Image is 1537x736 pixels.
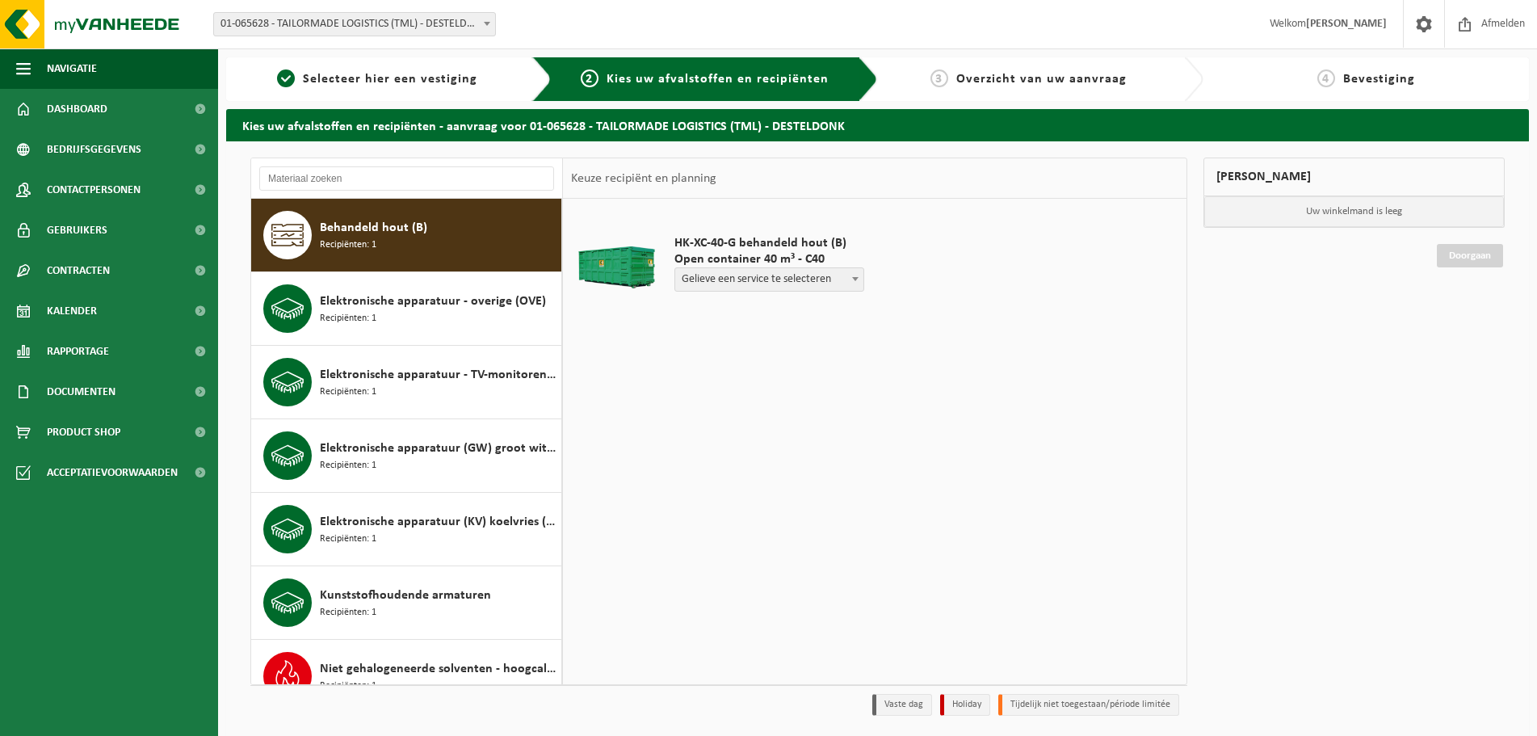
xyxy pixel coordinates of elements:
[47,48,97,89] span: Navigatie
[47,210,107,250] span: Gebruikers
[1203,158,1505,196] div: [PERSON_NAME]
[320,512,557,532] span: Elektronische apparatuur (KV) koelvries (huishoudelijk)
[940,694,990,716] li: Holiday
[47,291,97,331] span: Kalender
[47,412,120,452] span: Product Shop
[607,73,829,86] span: Kies uw afvalstoffen en recipiënten
[47,331,109,372] span: Rapportage
[251,493,562,566] button: Elektronische apparatuur (KV) koelvries (huishoudelijk) Recipiënten: 1
[1343,73,1415,86] span: Bevestiging
[251,419,562,493] button: Elektronische apparatuur (GW) groot wit (huishoudelijk) Recipiënten: 1
[251,640,562,713] button: Niet gehalogeneerde solventen - hoogcalorisch in kleinverpakking Recipiënten: 1
[213,12,496,36] span: 01-065628 - TAILORMADE LOGISTICS (TML) - DESTELDONK
[930,69,948,87] span: 3
[320,605,376,620] span: Recipiënten: 1
[259,166,554,191] input: Materiaal zoeken
[956,73,1127,86] span: Overzicht van uw aanvraag
[320,385,376,400] span: Recipiënten: 1
[1317,69,1335,87] span: 4
[1437,244,1503,267] a: Doorgaan
[251,199,562,272] button: Behandeld hout (B) Recipiënten: 1
[563,158,724,199] div: Keuze recipiënt en planning
[320,439,557,458] span: Elektronische apparatuur (GW) groot wit (huishoudelijk)
[320,365,557,385] span: Elektronische apparatuur - TV-monitoren (TVM)
[234,69,519,89] a: 1Selecteer hier een vestiging
[303,73,477,86] span: Selecteer hier een vestiging
[277,69,295,87] span: 1
[214,13,495,36] span: 01-065628 - TAILORMADE LOGISTICS (TML) - DESTELDONK
[320,218,427,238] span: Behandeld hout (B)
[47,89,107,129] span: Dashboard
[320,659,557,679] span: Niet gehalogeneerde solventen - hoogcalorisch in kleinverpakking
[998,694,1179,716] li: Tijdelijk niet toegestaan/période limitée
[674,235,864,251] span: HK-XC-40-G behandeld hout (B)
[674,251,864,267] span: Open container 40 m³ - C40
[1204,196,1504,227] p: Uw winkelmand is leeg
[320,532,376,547] span: Recipiënten: 1
[1306,18,1387,30] strong: [PERSON_NAME]
[872,694,932,716] li: Vaste dag
[320,586,491,605] span: Kunststofhoudende armaturen
[251,346,562,419] button: Elektronische apparatuur - TV-monitoren (TVM) Recipiënten: 1
[251,272,562,346] button: Elektronische apparatuur - overige (OVE) Recipiënten: 1
[320,292,546,311] span: Elektronische apparatuur - overige (OVE)
[251,566,562,640] button: Kunststofhoudende armaturen Recipiënten: 1
[320,311,376,326] span: Recipiënten: 1
[320,238,376,253] span: Recipiënten: 1
[47,452,178,493] span: Acceptatievoorwaarden
[674,267,864,292] span: Gelieve een service te selecteren
[320,679,376,694] span: Recipiënten: 1
[47,250,110,291] span: Contracten
[320,458,376,473] span: Recipiënten: 1
[226,109,1529,141] h2: Kies uw afvalstoffen en recipiënten - aanvraag voor 01-065628 - TAILORMADE LOGISTICS (TML) - DEST...
[47,170,141,210] span: Contactpersonen
[47,372,115,412] span: Documenten
[675,268,863,291] span: Gelieve een service te selecteren
[47,129,141,170] span: Bedrijfsgegevens
[581,69,598,87] span: 2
